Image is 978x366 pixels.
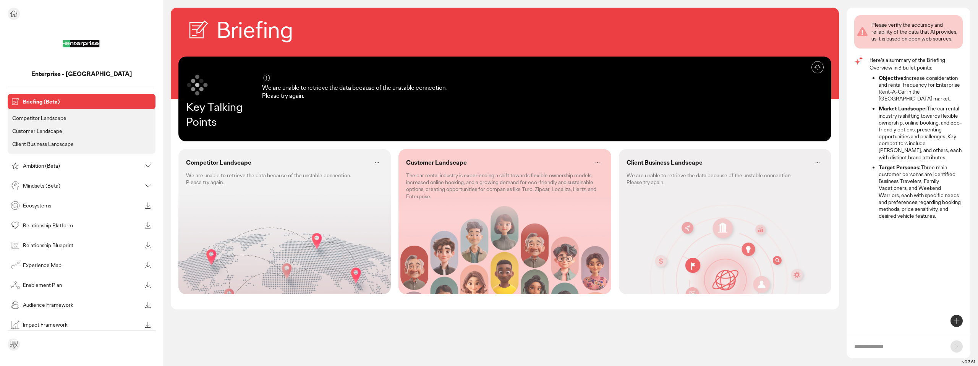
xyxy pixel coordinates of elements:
p: Client Business Landscape [12,141,74,147]
li: The car rental industry is shifting towards flexible ownership, online booking, and eco-friendly ... [879,105,963,161]
p: Customer Landscape [12,128,62,134]
h2: Briefing [217,15,293,45]
p: Client Business Landscape [627,159,703,167]
p: Impact Framework [23,322,142,327]
p: Here's a summary of the Briefing Overview in 3 bullet points: [870,56,963,71]
p: Customer Landscape [406,159,467,167]
p: Key Talking Points [186,99,262,129]
div: Client Business Landscape: null [619,149,831,294]
p: Enablement Plan [23,282,142,288]
strong: Market Landscape: [879,105,927,112]
p: The car rental industry is experiencing a shift towards flexible ownership models, increased onli... [406,172,603,200]
img: project avatar [62,24,100,63]
li: Increase consideration and rental frequency for Enterprise Rent-A-Car in the [GEOGRAPHIC_DATA] ma... [879,74,963,102]
p: Ecosystems [23,203,142,208]
p: Briefing (Beta) [23,99,152,104]
div: Send feedback [8,338,20,351]
p: Experience Map [23,262,142,268]
img: symbol [186,73,209,96]
p: We are unable to retrieve the data because of the unstable connection. Please try again. [262,84,824,100]
p: Relationship Blueprint [23,243,142,248]
li: Three main customer personas are identified: Business Travelers, Family Vacationers, and Weekend ... [879,164,963,220]
p: Relationship Platform [23,223,142,228]
div: Competitor Landscape: null [178,149,391,294]
p: We are unable to retrieve the data because of the unstable connection. Please try again. [627,172,824,186]
p: Ambition (Beta) [23,163,142,168]
p: We are unable to retrieve the data because of the unstable connection. Please try again. [186,172,383,186]
strong: Target Personas: [879,164,921,171]
p: Audience Framework [23,302,142,308]
p: Competitor Landscape [12,115,66,121]
div: Customer Landscape: The car rental industry is experiencing a shift towards flexible ownership mo... [398,149,611,294]
p: Enterprise - US [8,70,155,78]
button: Refresh [811,61,824,73]
div: Please verify the accuracy and reliability of the data that AI provides, as it is based on open w... [871,21,960,42]
p: Competitor Landscape [186,159,251,167]
p: Mindsets (Beta) [23,183,142,188]
strong: Objective: [879,74,905,81]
